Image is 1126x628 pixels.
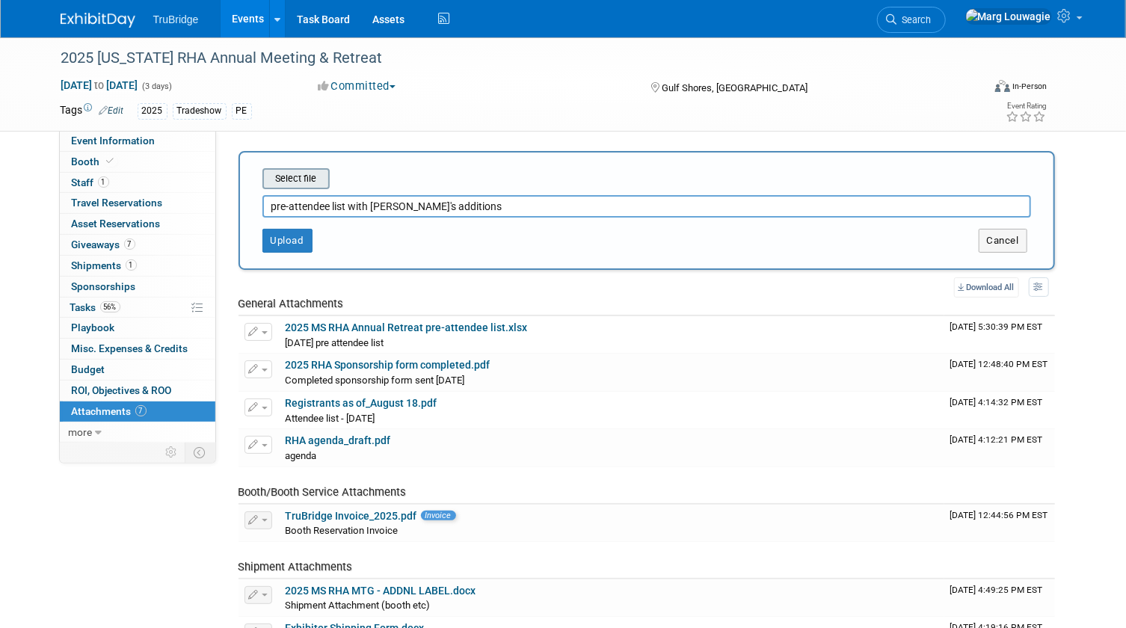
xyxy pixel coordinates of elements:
a: Event Information [60,131,215,151]
span: Upload Timestamp [950,321,1043,332]
span: Budget [72,363,105,375]
span: Booth Reservation Invoice [286,525,399,536]
a: Travel Reservations [60,193,215,213]
span: Playbook [72,321,115,333]
a: RHA agenda_draft.pdf [286,434,391,446]
span: to [93,79,107,91]
span: 7 [124,238,135,250]
span: Asset Reservations [72,218,161,230]
div: 2025 [US_STATE] RHA Annual Meeting & Retreat [56,45,964,72]
span: Upload Timestamp [950,585,1043,595]
span: Upload Timestamp [950,397,1043,407]
a: 2025 MS RHA MTG - ADDNL LABEL.docx [286,585,476,597]
span: Upload Timestamp [950,359,1048,369]
a: ROI, Objectives & ROO [60,381,215,401]
span: Search [897,14,932,25]
span: ROI, Objectives & ROO [72,384,172,396]
span: Misc. Expenses & Credits [72,342,188,354]
div: In-Person [1012,81,1047,92]
button: Cancel [979,229,1027,253]
img: ExhibitDay [61,13,135,28]
span: Gulf Shores, [GEOGRAPHIC_DATA] [662,82,807,93]
span: Upload Timestamp [950,434,1043,445]
span: Invoice [421,511,456,520]
span: 1 [126,259,137,271]
td: Upload Timestamp [944,579,1055,617]
img: Format-Inperson.png [995,80,1010,92]
div: 2025 [138,103,167,119]
td: Upload Timestamp [944,392,1055,429]
a: Staff1 [60,173,215,193]
a: Registrants as of_August 18.pdf [286,397,437,409]
span: TruBridge [153,13,199,25]
span: Tasks [70,301,120,313]
input: Enter description [262,195,1031,218]
span: General Attachments [239,297,344,310]
a: Booth [60,152,215,172]
img: Marg Louwagie [965,8,1052,25]
span: 7 [135,405,147,416]
a: Shipments1 [60,256,215,276]
span: Shipment Attachments [239,560,353,573]
a: Download All [954,277,1019,298]
span: [DATE] pre attendee list [286,337,384,348]
div: Event Format [902,78,1047,100]
a: Budget [60,360,215,380]
td: Upload Timestamp [944,354,1055,391]
a: Attachments7 [60,401,215,422]
a: Misc. Expenses & Credits [60,339,215,359]
a: Playbook [60,318,215,338]
span: Attendee list - [DATE] [286,413,375,424]
a: Search [877,7,946,33]
span: Travel Reservations [72,197,163,209]
td: Upload Timestamp [944,316,1055,354]
span: 1 [98,176,109,188]
span: Sponsorships [72,280,136,292]
div: PE [232,103,252,119]
a: 2025 MS RHA Annual Retreat pre-attendee list.xlsx [286,321,528,333]
span: agenda [286,450,317,461]
span: Staff [72,176,109,188]
a: Tasks56% [60,298,215,318]
a: more [60,422,215,443]
td: Toggle Event Tabs [185,443,215,462]
a: 2025 RHA Sponsorship form completed.pdf [286,359,490,371]
span: [DATE] [DATE] [61,78,139,92]
span: Completed sponsorship form sent [DATE] [286,375,465,386]
div: Event Rating [1006,102,1047,110]
span: Booth [72,156,117,167]
a: Giveaways7 [60,235,215,255]
a: Edit [99,105,124,116]
span: Attachments [72,405,147,417]
button: Committed [313,78,402,94]
td: Upload Timestamp [944,505,1055,542]
span: Giveaways [72,238,135,250]
span: 56% [100,301,120,313]
span: Shipments [72,259,137,271]
td: Upload Timestamp [944,429,1055,467]
span: Shipment Attachment (booth etc) [286,600,431,611]
div: Tradeshow [173,103,227,119]
a: Sponsorships [60,277,215,297]
button: Upload [262,229,313,253]
span: (3 days) [141,81,173,91]
a: TruBridge Invoice_2025.pdf [286,510,417,522]
a: Asset Reservations [60,214,215,234]
span: more [69,426,93,438]
span: Upload Timestamp [950,510,1048,520]
span: Event Information [72,135,156,147]
td: Tags [61,102,124,120]
span: Booth/Booth Service Attachments [239,485,407,499]
i: Booth reservation complete [107,157,114,165]
td: Personalize Event Tab Strip [159,443,185,462]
